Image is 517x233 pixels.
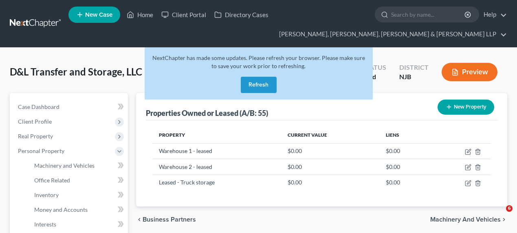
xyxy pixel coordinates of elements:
[18,147,64,154] span: Personal Property
[10,66,142,78] span: D&L Transfer and Storage, LLC
[275,27,507,42] a: [PERSON_NAME], [PERSON_NAME], [PERSON_NAME] & [PERSON_NAME] LLP
[362,63,386,72] div: Status
[34,206,88,213] span: Money and Accounts
[430,216,501,223] span: Machinery and Vehicles
[489,205,509,225] iframe: Intercom live chat
[506,205,513,212] span: 6
[18,118,52,125] span: Client Profile
[438,100,494,115] button: New Property
[34,162,95,169] span: Machinery and Vehicles
[85,12,112,18] span: New Case
[281,175,379,190] td: $0.00
[399,72,429,82] div: NJB
[28,202,128,217] a: Money and Accounts
[362,72,386,82] div: Lead
[28,173,128,188] a: Office Related
[152,175,281,190] td: Leased - Truck storage
[11,100,128,114] a: Case Dashboard
[34,191,59,198] span: Inventory
[281,143,379,159] td: $0.00
[379,159,430,175] td: $0.00
[152,127,281,143] th: Property
[379,175,430,190] td: $0.00
[379,127,430,143] th: Liens
[34,221,56,228] span: Interests
[136,216,196,223] button: chevron_left Business Partners
[281,159,379,175] td: $0.00
[18,103,59,110] span: Case Dashboard
[241,77,277,93] button: Refresh
[152,143,281,159] td: Warehouse 1 - leased
[28,158,128,173] a: Machinery and Vehicles
[379,143,430,159] td: $0.00
[146,108,268,118] div: Properties Owned or Leased (A/B: 55)
[157,7,210,22] a: Client Portal
[391,7,466,22] input: Search by name...
[28,188,128,202] a: Inventory
[143,216,196,223] span: Business Partners
[18,133,53,140] span: Real Property
[442,63,497,81] button: Preview
[399,63,429,72] div: District
[480,7,507,22] a: Help
[123,7,157,22] a: Home
[430,216,507,223] button: Machinery and Vehicles chevron_right
[152,54,365,69] span: NextChapter has made some updates. Please refresh your browser. Please make sure to save your wor...
[281,127,379,143] th: Current Value
[152,159,281,175] td: Warehouse 2 - leased
[28,217,128,232] a: Interests
[34,177,70,184] span: Office Related
[210,7,273,22] a: Directory Cases
[136,216,143,223] i: chevron_left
